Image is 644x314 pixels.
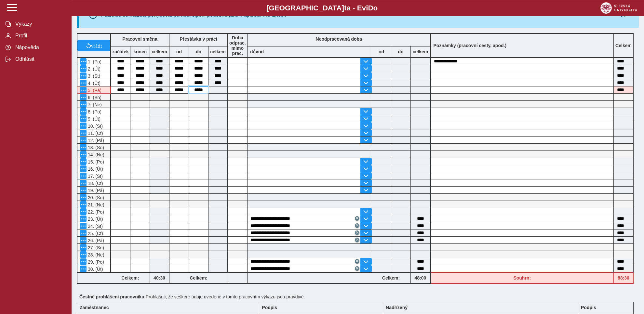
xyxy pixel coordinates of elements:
[87,181,103,186] span: 18. (Čt)
[614,275,633,281] b: 88:30
[189,49,208,54] b: do
[87,116,101,122] span: 9. (Út)
[20,4,624,12] b: [GEOGRAPHIC_DATA] a - Evi
[150,49,169,54] b: celkem
[80,187,87,193] button: Menu
[130,49,150,54] b: konec
[80,258,87,265] button: Menu
[80,108,87,115] button: Menu
[87,109,101,114] span: 8. (Po)
[80,115,87,122] button: Menu
[80,230,87,236] button: Menu
[80,194,87,201] button: Menu
[79,294,146,299] b: Čestné prohlášení pracovníka:
[180,36,217,42] b: Přestávka v práci
[316,36,362,42] b: Neodpracovaná doba
[80,130,87,136] button: Menu
[80,180,87,186] button: Menu
[80,208,87,215] button: Menu
[431,43,509,48] b: Poznámky (pracovní cesty, apod.)
[87,159,104,164] span: 15. (Po)
[80,266,87,272] button: Menu
[87,138,104,143] span: 12. (Pá)
[87,88,101,93] span: 5. (Pá)
[80,58,87,65] button: Menu
[581,305,596,310] b: Podpis
[77,86,111,94] div: Po 6 hodinách nepřetržité práce je nutná přestávka v práci - použijte možnost zadat '2. přestávku...
[87,152,104,157] span: 14. (Ne)
[411,49,430,54] b: celkem
[80,144,87,150] button: Menu
[80,80,87,86] button: Menu
[80,173,87,179] button: Menu
[91,43,102,48] span: vrátit
[80,237,87,243] button: Menu
[386,305,408,310] b: Nadřízený
[87,245,104,250] span: 27. (So)
[80,72,87,79] button: Menu
[87,238,104,243] span: 26. (Pá)
[77,40,110,51] button: vrátit
[13,33,66,39] span: Profil
[615,43,632,48] b: Celkem
[13,45,66,50] span: Nápověda
[513,275,531,281] b: Souhrn:
[87,166,103,172] span: 16. (Út)
[80,65,87,72] button: Menu
[344,4,346,12] span: t
[614,272,634,284] div: Fond pracovní doby (176 h) a součet hodin (88:30 h) se neshodují!
[87,188,104,193] span: 19. (Pá)
[87,59,101,64] span: 1. (Po)
[87,145,104,150] span: 13. (So)
[80,123,87,129] button: Menu
[80,216,87,222] button: Menu
[373,4,378,12] span: o
[111,275,150,281] b: Celkem:
[80,87,87,93] button: Menu
[80,158,87,165] button: Menu
[80,244,87,251] button: Menu
[80,151,87,158] button: Menu
[87,267,103,272] span: 30. (Út)
[87,174,103,179] span: 17. (St)
[87,209,104,215] span: 22. (Po)
[87,259,104,265] span: 29. (Po)
[122,36,157,42] b: Pracovní směna
[431,272,614,284] div: Fond pracovní doby (176 h) a součet hodin (88:30 h) se neshodují!
[87,131,103,136] span: 11. (Čt)
[372,275,410,281] b: Celkem:
[87,81,101,86] span: 4. (Čt)
[169,275,228,281] b: Celkem:
[372,49,391,54] b: od
[80,223,87,229] button: Menu
[391,49,410,54] b: do
[87,202,104,207] span: 21. (Ne)
[262,305,277,310] b: Podpis
[600,2,637,14] img: logo_web_su.png
[87,66,101,72] span: 2. (Út)
[87,195,104,200] span: 20. (So)
[169,49,189,54] b: od
[411,275,430,281] b: 48:00
[80,94,87,100] button: Menu
[87,252,104,257] span: 28. (Ne)
[87,231,103,236] span: 25. (Čt)
[87,73,100,79] span: 3. (St)
[80,137,87,143] button: Menu
[87,224,103,229] span: 24. (St)
[80,165,87,172] button: Menu
[80,101,87,108] button: Menu
[80,251,87,258] button: Menu
[111,49,130,54] b: začátek
[250,49,264,54] b: důvod
[80,201,87,208] button: Menu
[368,4,373,12] span: D
[87,102,102,107] span: 7. (Ne)
[87,124,103,129] span: 10. (St)
[77,292,639,302] div: Prohlašuji, že veškeré údaje uvedené v tomto pracovním výkazu jsou pravdivé.
[80,305,109,310] b: Zaměstnanec
[87,95,101,100] span: 6. (So)
[13,21,66,27] span: Výkazy
[87,216,103,222] span: 23. (Út)
[208,49,227,54] b: celkem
